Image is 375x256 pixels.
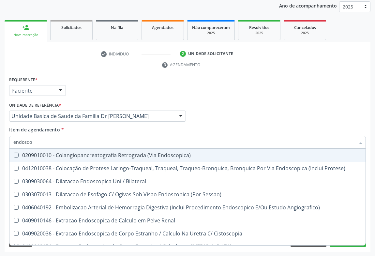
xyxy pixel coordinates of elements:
[180,51,186,57] div: 2
[111,25,123,30] span: Na fila
[249,25,269,30] span: Resolvidos
[279,1,337,9] p: Ano de acompanhamento
[289,31,321,36] div: 2025
[61,25,82,30] span: Solicitados
[192,25,230,30] span: Não compareceram
[152,25,173,30] span: Agendados
[9,100,61,111] label: Unidade de referência
[11,113,172,119] span: Unidade Basica de Saude da Familia Dr [PERSON_NAME]
[13,153,362,158] div: 0209010010 - Colangiopancreatografia Retrograda (Via Endoscopica)
[13,166,362,171] div: 0412010038 - Colocação de Protese Laringo-Traqueal, Traqueal, Traqueo-Bronquica, Bronquica Por Vi...
[13,205,362,210] div: 0406040192 - Embolizacao Arterial de Hemorragia Digestiva (Inclui Procedimento Endoscopico E/Ou E...
[13,179,362,184] div: 0309030064 - Dilatacao Endoscopica Uni / Bilateral
[9,33,42,38] div: Nova marcação
[11,87,52,94] span: Paciente
[192,31,230,36] div: 2025
[243,31,276,36] div: 2025
[9,75,37,85] label: Requerente
[22,24,29,31] div: person_add
[188,51,233,57] div: Unidade solicitante
[13,136,355,149] input: Buscar por procedimentos
[13,192,362,197] div: 0303070013 - Dilatacao de Esofago C/ Ogivas Sob Visao Endoscopica (Por Sessao)
[13,218,362,223] div: 0409010146 - Extracao Endoscopica de Calculo em Pelve Renal
[13,231,362,236] div: 0409020036 - Extracao Endoscopica de Corpo Estranho / Calculo Na Uretra C/ Cistoscopia
[9,127,60,133] span: Item de agendamento
[294,25,316,30] span: Cancelados
[13,244,362,249] div: 0409010154 - Extracao Endoscopica de Corpo Estranho / Calculo em [MEDICAL_DATA]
